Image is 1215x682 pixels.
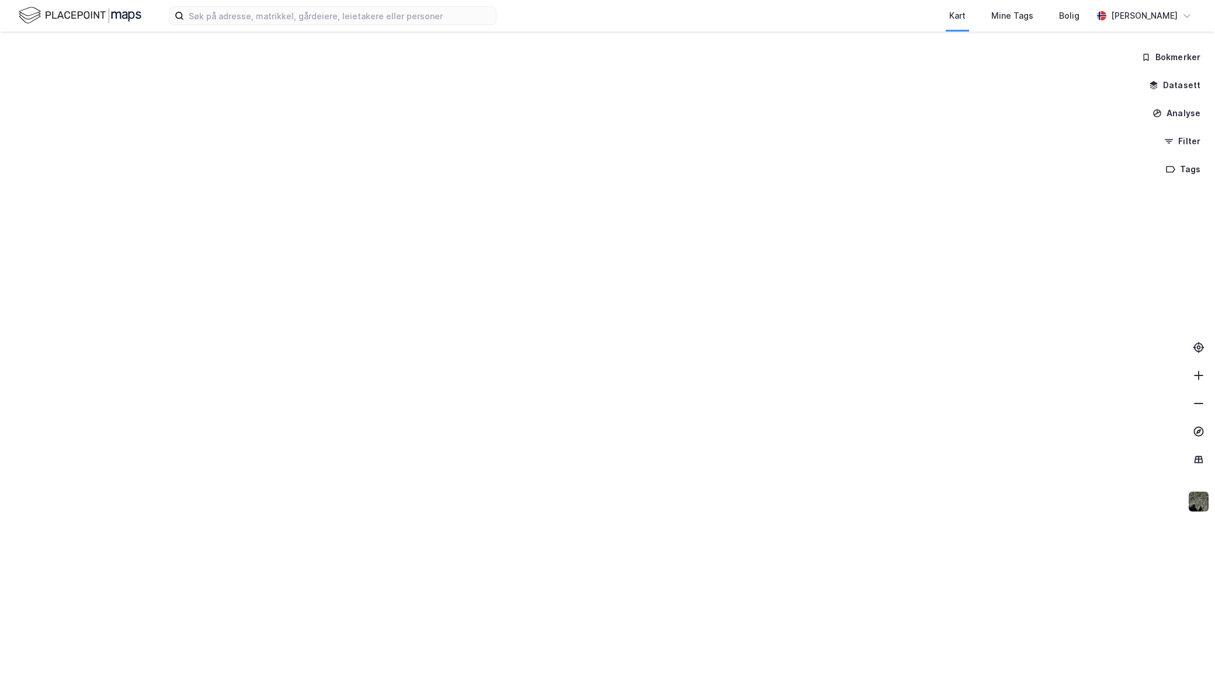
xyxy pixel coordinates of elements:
[19,5,141,26] img: logo.f888ab2527a4732fd821a326f86c7f29.svg
[1111,9,1178,23] div: [PERSON_NAME]
[991,9,1033,23] div: Mine Tags
[949,9,966,23] div: Kart
[1059,9,1079,23] div: Bolig
[184,7,496,25] input: Søk på adresse, matrikkel, gårdeiere, leietakere eller personer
